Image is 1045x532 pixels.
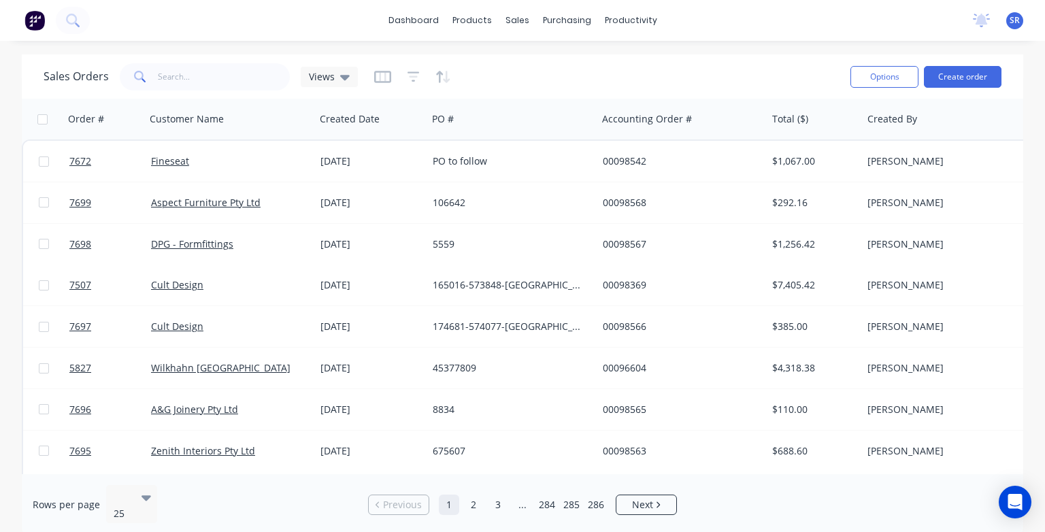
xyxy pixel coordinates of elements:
span: 7699 [69,196,91,210]
div: 174681-574077-[GEOGRAPHIC_DATA] [433,320,584,333]
div: $7,405.42 [772,278,852,292]
a: Cult Design [151,278,203,291]
ul: Pagination [363,495,682,515]
div: $4,318.38 [772,361,852,375]
a: Cult Design [151,320,203,333]
div: $110.00 [772,403,852,416]
div: [DATE] [320,196,422,210]
div: [PERSON_NAME] [867,237,1018,251]
div: productivity [598,10,664,31]
div: [PERSON_NAME] [867,278,1018,292]
div: purchasing [536,10,598,31]
div: [PERSON_NAME] [867,196,1018,210]
input: Search... [158,63,291,90]
div: 00098567 [603,237,754,251]
a: Page 285 [561,495,582,515]
div: Total ($) [772,112,808,126]
div: 00098542 [603,154,754,168]
a: Zenith Interiors Pty Ltd [151,444,255,457]
span: 7507 [69,278,91,292]
a: dashboard [382,10,446,31]
div: PO # [432,112,454,126]
div: $1,067.00 [772,154,852,168]
a: 7507 [69,265,151,305]
div: 00096604 [603,361,754,375]
a: 7680 [69,471,151,512]
div: [DATE] [320,154,422,168]
span: Next [632,498,653,512]
img: Factory [24,10,45,31]
span: 7672 [69,154,91,168]
button: Create order [924,66,1001,88]
div: products [446,10,499,31]
div: 00098369 [603,278,754,292]
div: [PERSON_NAME] [867,403,1018,416]
span: Rows per page [33,498,100,512]
a: 7698 [69,224,151,265]
div: 675607 [433,444,584,458]
span: 5827 [69,361,91,375]
span: SR [1010,14,1020,27]
div: $688.60 [772,444,852,458]
span: Views [309,69,335,84]
div: Open Intercom Messenger [999,486,1031,518]
a: Previous page [369,498,429,512]
div: PO to follow [433,154,584,168]
a: Fineseat [151,154,189,167]
a: 5827 [69,348,151,388]
a: Aspect Furniture Pty Ltd [151,196,261,209]
div: 106642 [433,196,584,210]
div: 8834 [433,403,584,416]
a: Page 1 is your current page [439,495,459,515]
a: Wilkhahn [GEOGRAPHIC_DATA] [151,361,291,374]
div: $385.00 [772,320,852,333]
a: Page 284 [537,495,557,515]
div: 00098565 [603,403,754,416]
div: $1,256.42 [772,237,852,251]
a: A&G Joinery Pty Ltd [151,403,238,416]
span: 7697 [69,320,91,333]
div: [DATE] [320,320,422,333]
div: Created Date [320,112,380,126]
div: 5559 [433,237,584,251]
div: sales [499,10,536,31]
div: 25 [114,507,130,520]
div: 00098566 [603,320,754,333]
a: Jump forward [512,495,533,515]
a: DPG - Formfittings [151,237,233,250]
span: 7696 [69,403,91,416]
div: Accounting Order # [602,112,692,126]
span: 7698 [69,237,91,251]
span: 7695 [69,444,91,458]
span: Previous [383,498,422,512]
div: [PERSON_NAME] [867,154,1018,168]
h1: Sales Orders [44,70,109,83]
div: [DATE] [320,361,422,375]
div: [DATE] [320,444,422,458]
div: [DATE] [320,237,422,251]
div: 00098568 [603,196,754,210]
div: Customer Name [150,112,224,126]
button: Options [850,66,918,88]
div: [PERSON_NAME] [867,444,1018,458]
div: [PERSON_NAME] [867,320,1018,333]
div: Order # [68,112,104,126]
a: Page 2 [463,495,484,515]
a: 7696 [69,389,151,430]
div: [PERSON_NAME] [867,361,1018,375]
div: [DATE] [320,278,422,292]
a: 7672 [69,141,151,182]
a: 7697 [69,306,151,347]
div: 00098563 [603,444,754,458]
a: Page 286 [586,495,606,515]
a: Next page [616,498,676,512]
div: 165016-573848-[GEOGRAPHIC_DATA]-PROJECT [433,278,584,292]
a: 7695 [69,431,151,471]
div: $292.16 [772,196,852,210]
div: [DATE] [320,403,422,416]
div: 45377809 [433,361,584,375]
div: Created By [867,112,917,126]
a: 7699 [69,182,151,223]
a: Page 3 [488,495,508,515]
